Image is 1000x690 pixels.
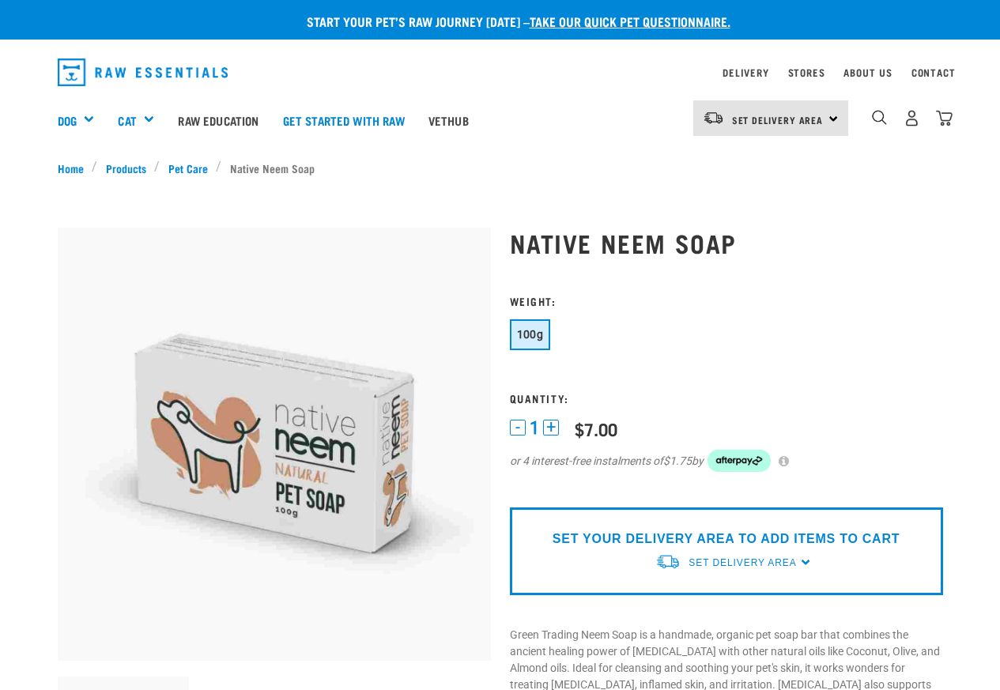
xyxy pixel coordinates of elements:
span: 1 [530,420,539,436]
span: $1.75 [663,453,692,469]
button: 100g [510,319,551,350]
a: Products [97,160,154,176]
a: Vethub [417,89,481,152]
a: About Us [843,70,892,75]
nav: breadcrumbs [58,160,943,176]
a: Stores [788,70,825,75]
a: Dog [58,111,77,130]
button: - [510,420,526,435]
span: 100g [517,328,544,341]
a: Pet Care [160,160,216,176]
img: home-icon-1@2x.png [872,110,887,125]
img: user.png [904,110,920,126]
h3: Quantity: [510,392,943,404]
img: Afterpay [708,450,771,472]
a: Delivery [723,70,768,75]
nav: dropdown navigation [45,52,956,92]
a: Get started with Raw [271,89,417,152]
a: Contact [911,70,956,75]
div: $7.00 [575,419,617,439]
h3: Weight: [510,295,943,307]
img: van-moving.png [703,111,724,125]
a: take our quick pet questionnaire. [530,17,730,25]
img: Organic neem pet soap bar 100g green trading [58,228,491,661]
span: Set Delivery Area [689,557,796,568]
p: SET YOUR DELIVERY AREA TO ADD ITEMS TO CART [553,530,900,549]
a: Cat [118,111,136,130]
button: + [543,420,559,435]
a: Raw Education [166,89,270,152]
img: Raw Essentials Logo [58,58,228,86]
img: home-icon@2x.png [936,110,953,126]
div: or 4 interest-free instalments of by [510,450,943,472]
span: Set Delivery Area [732,117,824,123]
h1: Native Neem Soap [510,228,943,257]
img: van-moving.png [655,553,681,570]
a: Home [58,160,92,176]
